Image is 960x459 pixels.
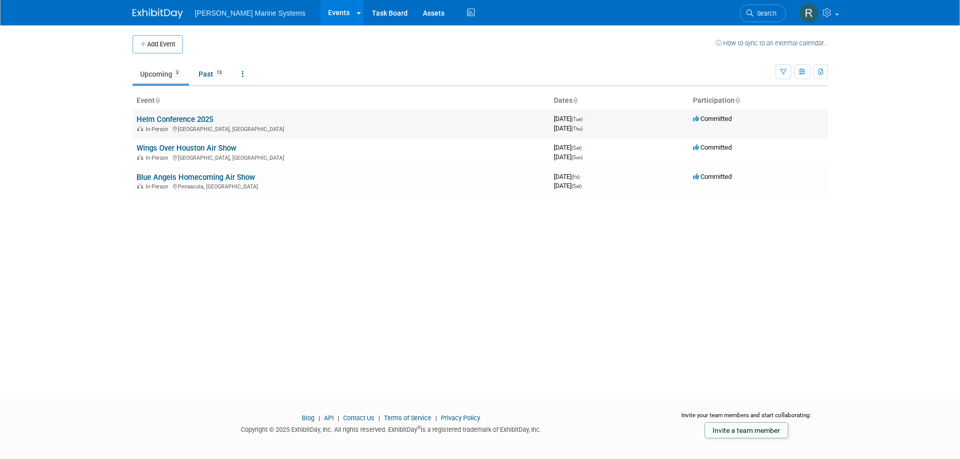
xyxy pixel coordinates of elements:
[550,92,689,109] th: Dates
[716,39,828,47] a: How to sync to an external calendar...
[137,153,546,161] div: [GEOGRAPHIC_DATA], [GEOGRAPHIC_DATA]
[343,414,374,422] a: Contact Us
[554,153,583,161] span: [DATE]
[693,144,732,151] span: Committed
[146,126,171,133] span: In-Person
[195,9,305,17] span: [PERSON_NAME] Marine Systems
[137,155,143,160] img: In-Person Event
[571,126,583,132] span: (Thu)
[417,425,421,430] sup: ®
[581,173,583,180] span: -
[137,144,236,153] a: Wings Over Houston Air Show
[133,64,189,84] a: Upcoming3
[665,411,828,426] div: Invite your team members and start collaborating:
[133,9,183,19] img: ExhibitDay
[735,96,740,104] a: Sort by Participation Type
[137,124,546,133] div: [GEOGRAPHIC_DATA], [GEOGRAPHIC_DATA]
[133,423,651,434] div: Copyright © 2025 ExhibitDay, Inc. All rights reserved. ExhibitDay is a registered trademark of Ex...
[554,173,583,180] span: [DATE]
[705,422,788,438] a: Invite a team member
[554,115,586,122] span: [DATE]
[137,183,143,188] img: In-Person Event
[554,182,582,189] span: [DATE]
[571,116,583,122] span: (Tue)
[214,69,225,77] span: 13
[155,96,160,104] a: Sort by Event Name
[554,124,583,132] span: [DATE]
[133,92,550,109] th: Event
[137,173,255,182] a: Blue Angels Homecoming Air Show
[137,126,143,131] img: In-Person Event
[376,414,382,422] span: |
[137,115,213,124] a: Helm Conference 2025
[384,414,431,422] a: Terms of Service
[572,96,578,104] a: Sort by Start Date
[571,174,580,180] span: (Fri)
[146,183,171,190] span: In-Person
[433,414,439,422] span: |
[302,414,314,422] a: Blog
[753,10,777,17] span: Search
[584,115,586,122] span: -
[146,155,171,161] span: In-Person
[689,92,828,109] th: Participation
[316,414,323,422] span: |
[173,69,181,77] span: 3
[740,5,786,22] a: Search
[799,4,818,23] img: Rachel Howard
[133,35,183,53] button: Add Event
[693,173,732,180] span: Committed
[693,115,732,122] span: Committed
[335,414,342,422] span: |
[324,414,334,422] a: API
[583,144,585,151] span: -
[554,144,585,151] span: [DATE]
[441,414,480,422] a: Privacy Policy
[137,182,546,190] div: Pensacola, [GEOGRAPHIC_DATA]
[571,183,582,189] span: (Sat)
[571,145,582,151] span: (Sat)
[191,64,232,84] a: Past13
[571,155,583,160] span: (Sun)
